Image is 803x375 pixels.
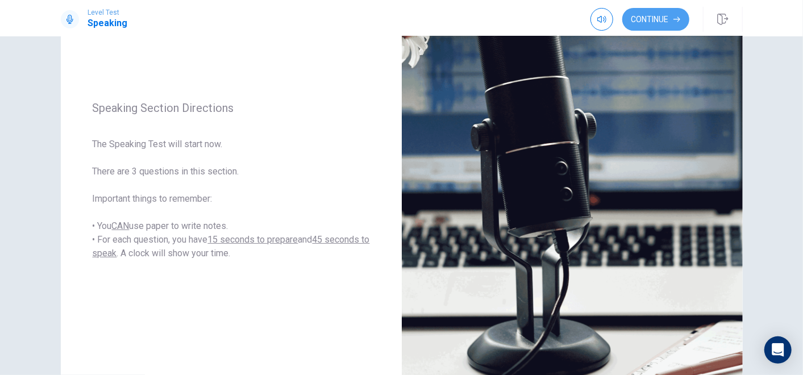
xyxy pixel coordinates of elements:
[208,234,298,245] u: 15 seconds to prepare
[88,16,128,30] h1: Speaking
[93,137,370,260] span: The Speaking Test will start now. There are 3 questions in this section. Important things to reme...
[622,8,689,31] button: Continue
[93,101,370,115] span: Speaking Section Directions
[88,9,128,16] span: Level Test
[112,220,130,231] u: CAN
[764,336,792,364] div: Open Intercom Messenger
